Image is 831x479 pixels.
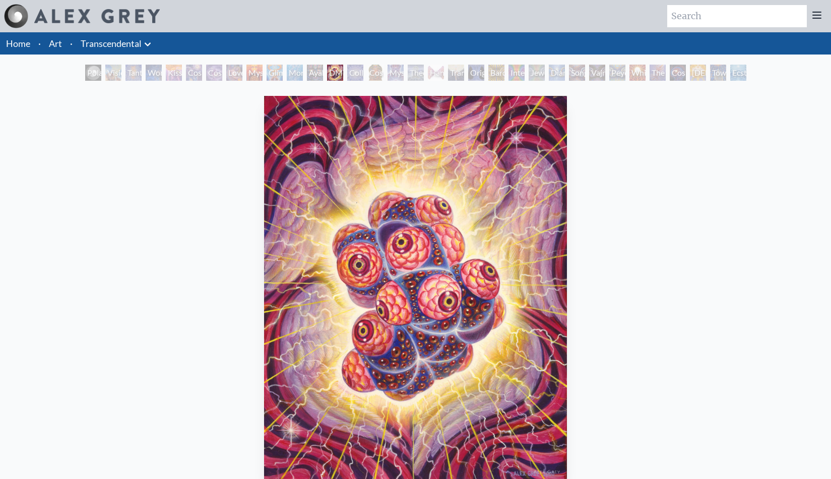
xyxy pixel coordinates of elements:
div: Cosmic Consciousness [670,65,686,81]
div: Cosmic Artist [206,65,222,81]
div: The Great Turn [650,65,666,81]
div: Glimpsing the Empyrean [267,65,283,81]
div: Ecstasy [730,65,746,81]
a: Art [49,36,62,50]
div: DMT - The Spirit Molecule [327,65,343,81]
div: Theologue [408,65,424,81]
div: Bardo Being [488,65,504,81]
div: Cosmic Creativity [186,65,202,81]
div: Polar Unity Spiral [85,65,101,81]
div: White Light [629,65,646,81]
div: Wonder [146,65,162,81]
div: Transfiguration [448,65,464,81]
a: Transcendental [81,36,142,50]
input: Search [667,5,807,27]
div: Love is a Cosmic Force [226,65,242,81]
div: Hands that See [428,65,444,81]
div: Collective Vision [347,65,363,81]
li: · [34,32,45,55]
div: [DEMOGRAPHIC_DATA] [690,65,706,81]
div: Mysteriosa 2 [246,65,263,81]
div: Interbeing [508,65,525,81]
img: DMT---The-Spirit-Molecule-2000-Alex-Grey-watermarked.jpg [264,96,567,479]
a: Home [6,38,30,49]
div: Visionary Origin of Language [105,65,121,81]
div: Diamond Being [549,65,565,81]
div: Vajra Being [589,65,605,81]
div: Monochord [287,65,303,81]
div: Cosmic [DEMOGRAPHIC_DATA] [367,65,383,81]
li: · [66,32,77,55]
div: Original Face [468,65,484,81]
div: Mystic Eye [388,65,404,81]
div: Peyote Being [609,65,625,81]
div: Jewel Being [529,65,545,81]
div: Kiss of the [MEDICAL_DATA] [166,65,182,81]
div: Song of Vajra Being [569,65,585,81]
div: Ayahuasca Visitation [307,65,323,81]
div: Tantra [125,65,142,81]
div: Toward the One [710,65,726,81]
